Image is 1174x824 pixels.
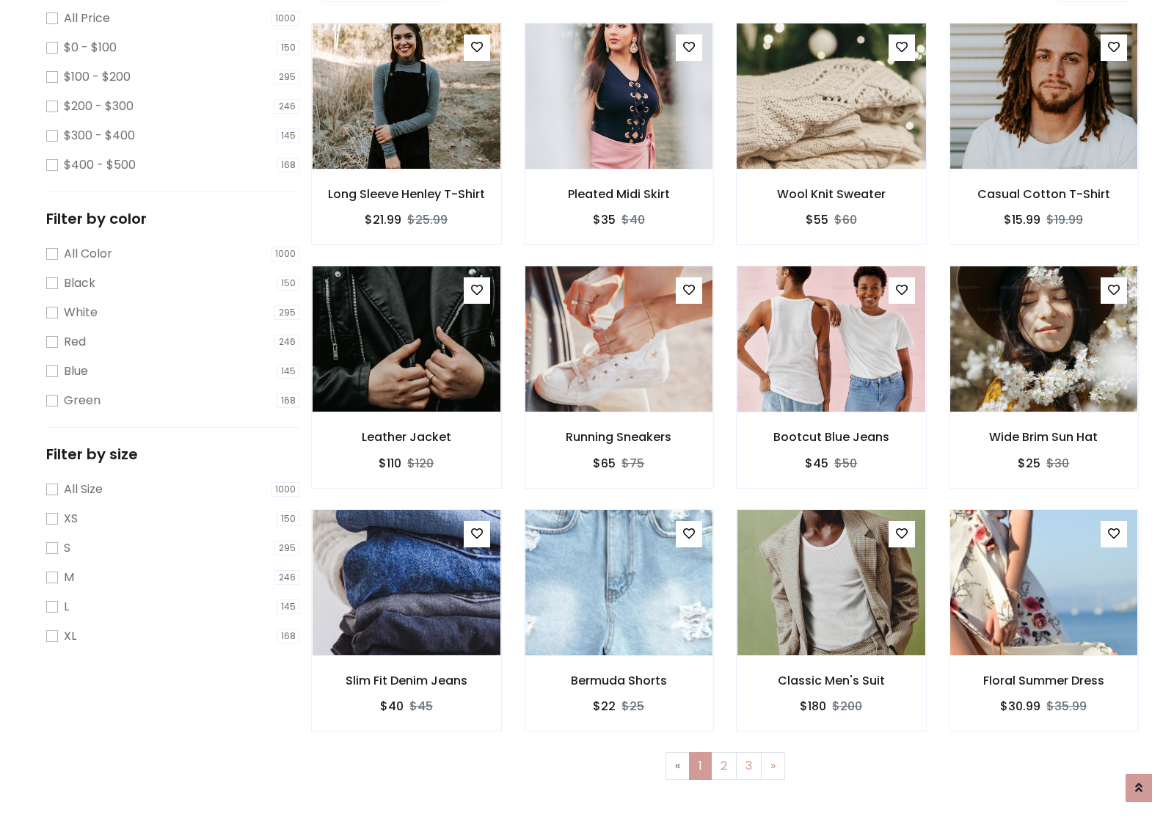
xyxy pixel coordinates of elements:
h6: Wool Knit Sweater [737,187,926,201]
h6: $21.99 [365,213,401,227]
span: 145 [277,364,300,379]
span: 145 [277,599,300,614]
span: 168 [277,393,300,408]
span: 150 [277,511,300,526]
label: S [64,539,70,557]
span: » [770,757,776,774]
span: 168 [277,158,300,172]
del: $200 [832,698,862,715]
span: 150 [277,40,300,55]
span: 145 [277,128,300,143]
h6: Bootcut Blue Jeans [737,430,926,444]
del: $35.99 [1046,698,1087,715]
label: XS [64,510,78,528]
a: 1 [689,752,712,780]
h6: $30.99 [1000,699,1040,713]
span: 1000 [271,482,300,497]
h6: Bermuda Shorts [525,674,714,688]
label: $0 - $100 [64,39,117,56]
a: 2 [711,752,737,780]
del: $50 [834,455,857,472]
label: $200 - $300 [64,98,134,115]
h6: Classic Men's Suit [737,674,926,688]
del: $40 [621,211,645,228]
h6: Slim Fit Denim Jeans [312,674,501,688]
del: $75 [621,455,644,472]
h6: $35 [593,213,616,227]
label: Blue [64,362,88,380]
del: $45 [409,698,433,715]
h6: $55 [806,213,828,227]
label: All Color [64,245,112,263]
span: 1000 [271,11,300,26]
h6: Pleated Midi Skirt [525,187,714,201]
label: Black [64,274,95,292]
h5: Filter by size [46,445,300,463]
del: $30 [1046,455,1069,472]
span: 295 [274,305,300,320]
h6: $15.99 [1004,213,1040,227]
h6: $65 [593,456,616,470]
span: 246 [274,335,300,349]
del: $60 [834,211,857,228]
del: $25 [621,698,644,715]
label: $400 - $500 [64,156,136,174]
span: 295 [274,541,300,555]
label: All Size [64,481,103,498]
del: $120 [407,455,434,472]
label: Green [64,392,101,409]
nav: Page navigation [322,752,1128,780]
label: $300 - $400 [64,127,135,145]
del: $25.99 [407,211,448,228]
label: White [64,304,98,321]
span: 246 [274,99,300,114]
label: All Price [64,10,110,27]
label: M [64,569,74,586]
h5: Filter by color [46,210,300,227]
h6: $110 [379,456,401,470]
h6: Wide Brim Sun Hat [949,430,1139,444]
h6: $180 [800,699,826,713]
span: 246 [274,570,300,585]
a: Next [761,752,785,780]
label: XL [64,627,76,645]
label: $100 - $200 [64,68,131,86]
del: $19.99 [1046,211,1083,228]
h6: $25 [1018,456,1040,470]
span: 150 [277,276,300,291]
h6: $45 [805,456,828,470]
h6: Leather Jacket [312,430,501,444]
label: Red [64,333,86,351]
label: L [64,598,69,616]
h6: Casual Cotton T-Shirt [949,187,1139,201]
h6: $40 [380,699,404,713]
h6: Running Sneakers [525,430,714,444]
h6: Long Sleeve Henley T-Shirt [312,187,501,201]
span: 295 [274,70,300,84]
span: 168 [277,629,300,643]
a: 3 [736,752,762,780]
h6: $22 [593,699,616,713]
h6: Floral Summer Dress [949,674,1139,688]
span: 1000 [271,247,300,261]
